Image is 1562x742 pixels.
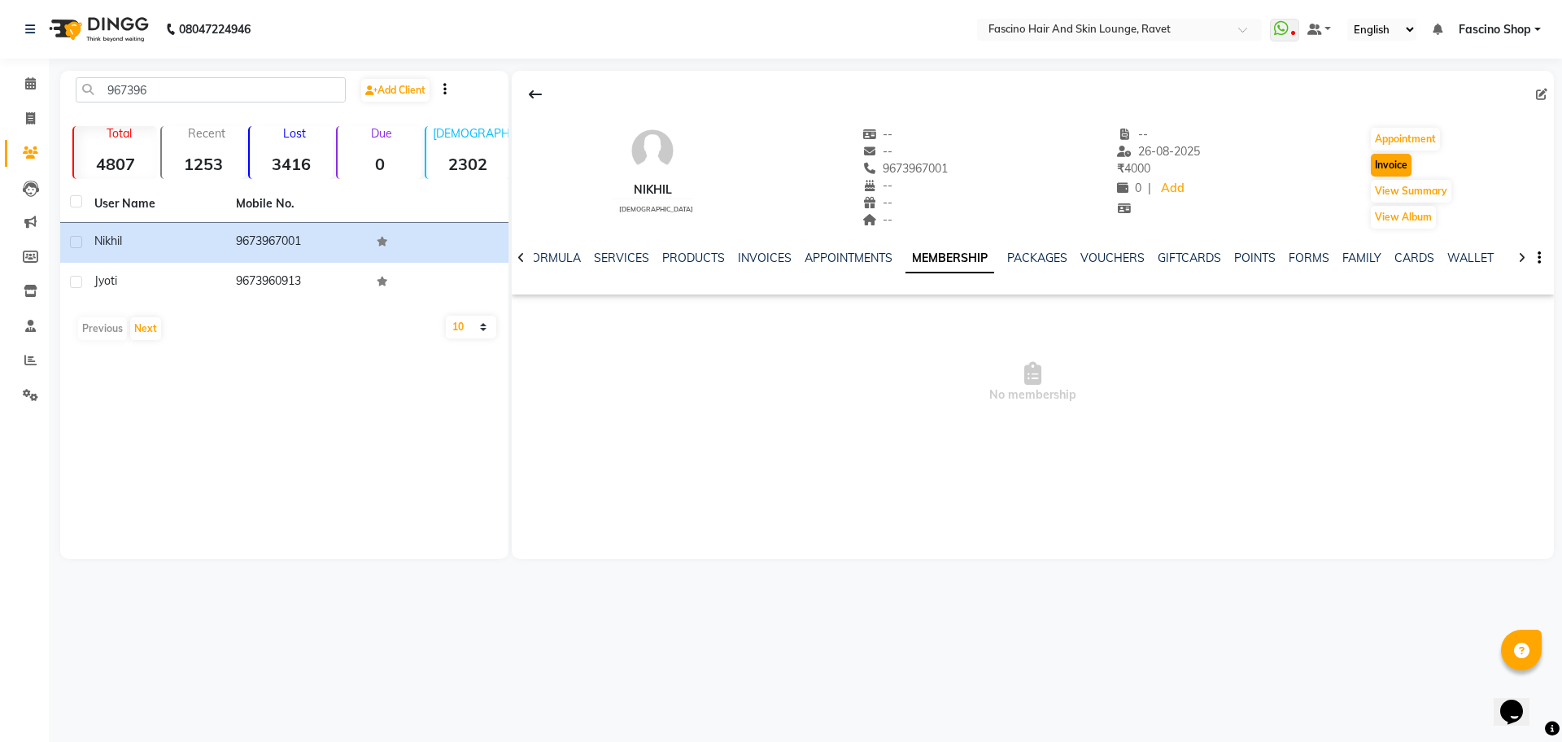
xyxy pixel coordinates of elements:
span: -- [862,212,893,227]
img: logo [41,7,153,52]
span: 4000 [1117,161,1150,176]
a: WALLET [1447,251,1494,265]
div: nikhil [613,181,693,199]
a: VOUCHERS [1080,251,1145,265]
span: Fascino Shop [1459,21,1531,38]
strong: 2302 [426,154,509,174]
img: avatar [628,126,677,175]
p: Total [81,126,157,141]
span: -- [862,178,893,193]
a: INVOICES [738,251,792,265]
a: POINTS [1234,251,1276,265]
a: FORMS [1289,251,1329,265]
p: Due [341,126,421,141]
span: ₹ [1117,161,1124,176]
button: Appointment [1371,128,1440,151]
span: -- [862,195,893,210]
span: [DEMOGRAPHIC_DATA] [619,205,693,213]
a: PACKAGES [1007,251,1067,265]
button: Next [130,317,161,340]
p: Lost [256,126,333,141]
span: -- [1117,127,1148,142]
th: Mobile No. [226,185,368,223]
span: nikhil [94,234,122,248]
iframe: chat widget [1494,677,1546,726]
button: Invoice [1371,154,1411,177]
a: Add Client [361,79,430,102]
span: | [1148,180,1151,197]
span: 9673967001 [862,161,949,176]
a: SERVICES [594,251,649,265]
strong: 1253 [162,154,245,174]
span: Jyoti [94,273,117,288]
a: Add [1158,177,1186,200]
a: CARDS [1394,251,1434,265]
a: FAMILY [1342,251,1381,265]
a: PRODUCTS [662,251,725,265]
button: View Summary [1371,180,1451,203]
td: 9673960913 [226,263,368,303]
span: -- [862,144,893,159]
span: 0 [1117,181,1141,195]
a: FORMULA [525,251,581,265]
th: User Name [85,185,226,223]
p: [DEMOGRAPHIC_DATA] [433,126,509,141]
span: -- [862,127,893,142]
span: 26-08-2025 [1117,144,1200,159]
input: Search by Name/Mobile/Email/Code [76,77,346,103]
button: View Album [1371,206,1436,229]
strong: 3416 [250,154,333,174]
span: No membership [512,301,1554,464]
b: 08047224946 [179,7,251,52]
td: 9673967001 [226,223,368,263]
a: APPOINTMENTS [805,251,892,265]
strong: 4807 [74,154,157,174]
strong: 0 [338,154,421,174]
a: GIFTCARDS [1158,251,1221,265]
p: Recent [168,126,245,141]
a: MEMBERSHIP [905,244,994,273]
div: Back to Client [518,79,552,110]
